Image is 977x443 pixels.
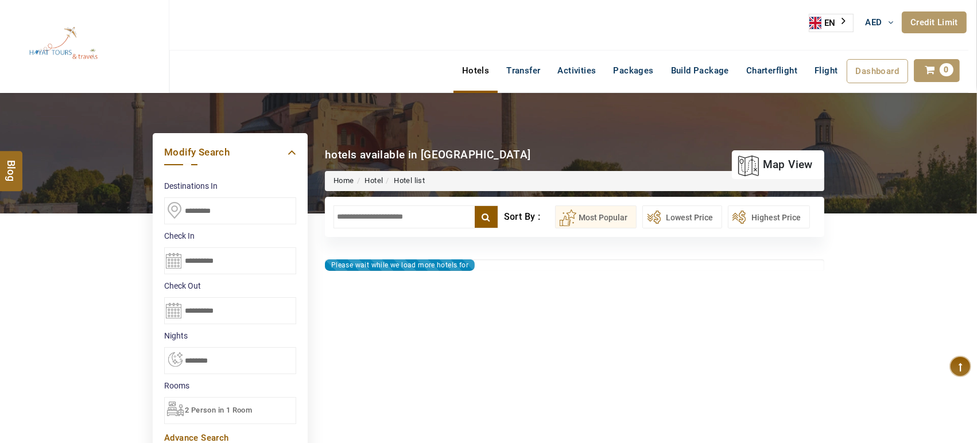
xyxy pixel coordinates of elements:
[809,14,853,32] a: EN
[902,11,967,33] a: Credit Limit
[185,406,252,414] span: 2 Person in 1 Room
[806,59,846,82] a: Flight
[164,230,296,242] label: Check In
[164,145,296,160] a: Modify Search
[504,205,555,228] div: Sort By :
[738,152,813,177] a: map view
[498,59,549,82] a: Transfer
[866,17,882,28] span: AED
[164,330,296,341] label: nights
[549,59,605,82] a: Activities
[383,176,425,186] li: Hotel list
[728,205,810,228] button: Highest Price
[856,66,900,76] span: Dashboard
[164,280,296,292] label: Check Out
[9,5,118,83] img: The Royal Line Holidays
[164,180,296,192] label: Destinations In
[453,59,498,82] a: Hotels
[164,380,296,391] label: Rooms
[809,14,854,32] div: Language
[4,160,19,170] span: Blog
[605,59,662,82] a: Packages
[738,59,806,82] a: Charterflight
[365,176,383,185] a: Hotel
[815,65,838,76] span: Flight
[809,14,854,32] aside: Language selected: English
[325,147,531,162] div: hotels available in [GEOGRAPHIC_DATA]
[642,205,722,228] button: Lowest Price
[662,59,738,82] a: Build Package
[334,176,354,185] a: Home
[555,205,637,228] button: Most Popular
[325,259,475,271] div: Please wait while we load more hotels for you
[940,63,953,76] span: 0
[914,59,960,82] a: 0
[746,65,797,76] span: Charterflight
[164,433,229,443] a: Advance Search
